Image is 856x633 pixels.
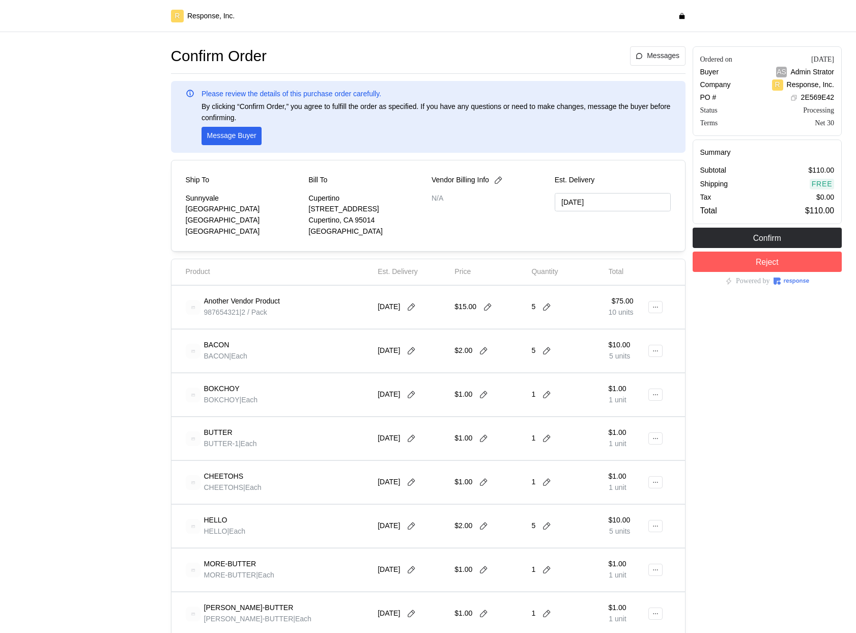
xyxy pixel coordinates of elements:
span: BOKCHOY [204,396,240,404]
button: Reject [693,252,842,272]
span: | Each [229,352,247,360]
span: BACON [204,352,230,360]
p: [DATE] [378,345,400,356]
span: [PERSON_NAME]-BUTTER [204,615,294,623]
p: Company [700,79,731,91]
p: [STREET_ADDRESS] [308,204,424,215]
p: By clicking “Confirm Order,” you agree to fulfill the order as specified. If you have any questio... [202,101,671,123]
p: Shipping [700,179,728,190]
p: 5 [531,345,535,356]
p: CHEETOHS [204,471,244,482]
p: Please review the details of this purchase order carefully. [202,89,381,100]
p: N/A [432,193,548,204]
span: MORE-BUTTER [204,571,256,579]
p: BOKCHOY [204,383,240,395]
p: Free [812,179,833,190]
p: $1.00 [454,608,472,619]
p: [GEOGRAPHIC_DATA] [186,215,302,226]
span: BUTTER-1 [204,439,239,448]
img: svg%3e [186,300,201,315]
input: MM/DD/YYYY [555,193,671,212]
p: [GEOGRAPHIC_DATA] [186,204,302,215]
p: [DATE] [378,520,400,532]
span: | Each [293,615,311,623]
img: svg%3e [186,563,201,577]
p: BUTTER [204,427,233,438]
h5: Summary [700,147,835,158]
p: Buyer [700,67,719,78]
p: $1.00 [454,477,472,488]
p: $0.00 [816,192,834,203]
p: Message Buyer [207,130,256,142]
p: [DATE] [378,301,400,313]
p: 5 [531,520,535,532]
p: [DATE] [378,564,400,575]
p: HELLO [204,515,227,526]
p: 1 [531,564,535,575]
p: 1 unit [609,614,626,625]
p: $1.00 [609,559,626,570]
p: $10.00 [609,515,631,526]
p: Price [454,266,471,278]
p: 1 unit [609,482,626,493]
div: Net 30 [815,118,834,128]
p: Reject [756,256,779,268]
p: [GEOGRAPHIC_DATA] [308,226,424,237]
p: [DATE] [378,389,400,400]
span: | Each [239,439,257,448]
div: Ordered on [700,54,732,65]
p: BACON [204,340,230,351]
p: PO # [700,92,717,103]
p: AS [777,67,786,78]
p: R [175,11,180,22]
p: Sunnyvale [186,193,302,204]
button: Messages [630,46,686,66]
p: $1.00 [454,389,472,400]
p: [DATE] [378,433,400,444]
div: Status [700,105,718,116]
p: Messages [647,50,679,62]
p: Tax [700,192,711,203]
p: $2.00 [454,345,472,356]
p: MORE-BUTTER [204,559,256,570]
p: Powered by [736,276,770,287]
p: Another Vendor Product [204,296,280,307]
img: Response Logo [774,278,809,285]
p: Product [186,266,210,278]
p: 1 [531,477,535,488]
span: CHEETOHS [204,483,244,491]
img: svg%3e [186,344,201,359]
p: 2E569E42 [801,92,834,103]
p: $1.00 [609,427,626,438]
p: $110.00 [808,165,834,176]
p: 1 [531,433,535,444]
img: svg%3e [186,388,201,402]
div: Terms [700,118,718,128]
p: $1.00 [454,433,472,444]
p: [DATE] [378,477,400,488]
img: svg%3e [186,431,201,446]
span: | Each [240,396,258,404]
button: Message Buyer [202,127,262,145]
p: $10.00 [609,340,631,351]
p: [PERSON_NAME]-BUTTER [204,602,294,614]
p: $15.00 [454,301,476,313]
h1: Confirm Order [171,46,267,66]
div: Processing [803,105,834,116]
p: $1.00 [609,383,626,395]
p: $75.00 [609,296,634,307]
p: $2.00 [454,520,472,532]
p: Cupertino [308,193,424,204]
p: 5 units [609,526,631,537]
p: Subtotal [700,165,726,176]
span: 987654321 [204,308,240,316]
p: 1 [531,389,535,400]
p: 5 [531,301,535,313]
p: Total [700,204,717,217]
img: svg%3e [186,475,201,490]
p: 1 unit [609,395,626,406]
p: Bill To [308,175,327,186]
p: 10 units [609,307,634,318]
p: Ship To [186,175,209,186]
p: Confirm [753,232,781,244]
